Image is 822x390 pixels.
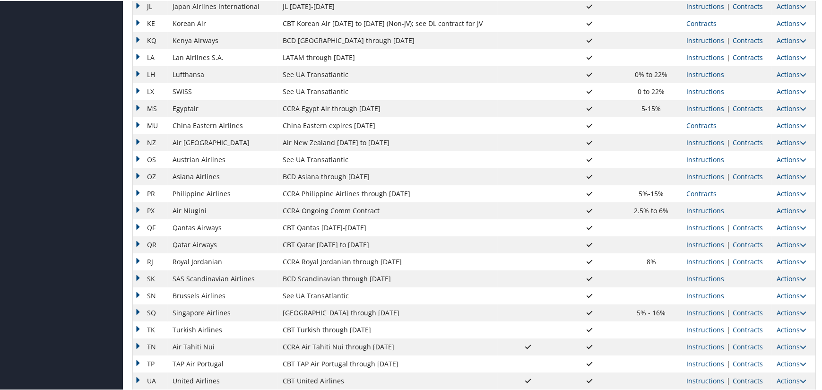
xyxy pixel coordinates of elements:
a: View Contracts [733,35,763,44]
td: RJ [133,252,168,269]
span: | [724,35,733,44]
a: View Contracts [733,341,763,350]
td: Air Tahiti Nui [168,338,278,355]
td: Air [GEOGRAPHIC_DATA] [168,133,278,150]
td: Royal Jordanian [168,252,278,269]
a: Actions [777,137,806,146]
a: View Ticketing Instructions [686,273,724,282]
a: Actions [777,375,806,384]
a: Actions [777,69,806,78]
a: Actions [777,239,806,248]
td: SN [133,286,168,303]
a: View Contracts [733,256,763,265]
td: KE [133,14,168,31]
td: TP [133,355,168,372]
a: Actions [777,52,806,61]
td: Egyptair [168,99,278,116]
td: 5% - 16% [621,303,682,321]
a: Actions [777,103,806,112]
a: View Contracts [686,18,717,27]
td: UA [133,372,168,389]
a: View Contracts [733,1,763,10]
td: MS [133,99,168,116]
a: View Ticketing Instructions [686,256,724,265]
a: View Contracts [733,358,763,367]
a: View Ticketing Instructions [686,205,724,214]
span: | [724,103,733,112]
span: | [724,256,733,265]
td: Kenya Airways [168,31,278,48]
a: View Contracts [686,120,717,129]
td: TK [133,321,168,338]
td: PX [133,201,168,218]
span: | [724,137,733,146]
td: Air Niugini [168,201,278,218]
td: Turkish Airlines [168,321,278,338]
a: View Ticketing Instructions [686,52,724,61]
td: 0% to 22% [621,65,682,82]
td: NZ [133,133,168,150]
span: | [724,375,733,384]
a: Actions [777,18,806,27]
a: View Ticketing Instructions [686,86,724,95]
td: 8% [621,252,682,269]
a: View Contracts [733,239,763,248]
a: View Contracts [733,324,763,333]
td: Lan Airlines S.A. [168,48,278,65]
a: Actions [777,35,806,44]
a: View Contracts [733,307,763,316]
td: CCRA Egypt Air through [DATE] [278,99,498,116]
a: View Contracts [733,103,763,112]
td: CCRA Royal Jordanian through [DATE] [278,252,498,269]
a: Actions [777,324,806,333]
a: Actions [777,86,806,95]
td: Brussels Airlines [168,286,278,303]
td: BCD Scandinavian through [DATE] [278,269,498,286]
a: View Ticketing Instructions [686,35,724,44]
td: Korean Air [168,14,278,31]
a: View Contracts [733,171,763,180]
td: 5-15% [621,99,682,116]
a: View Ticketing Instructions [686,375,724,384]
a: Actions [777,171,806,180]
td: TN [133,338,168,355]
a: Actions [777,307,806,316]
td: CCRA Philippine Airlines through [DATE] [278,184,498,201]
td: CBT United Airlines [278,372,498,389]
span: | [724,324,733,333]
td: MU [133,116,168,133]
td: LH [133,65,168,82]
a: View Ticketing Instructions [686,137,724,146]
a: Actions [777,222,806,231]
a: Actions [777,1,806,10]
span: | [724,341,733,350]
td: See UA Transatlantic [278,150,498,167]
td: LATAM through [DATE] [278,48,498,65]
a: Actions [777,120,806,129]
a: Actions [777,188,806,197]
td: BCD [GEOGRAPHIC_DATA] through [DATE] [278,31,498,48]
td: Austrian Airlines [168,150,278,167]
a: View Ticketing Instructions [686,1,724,10]
a: View Ticketing Instructions [686,171,724,180]
a: Actions [777,256,806,265]
span: | [724,1,733,10]
td: Qatar Airways [168,235,278,252]
td: LA [133,48,168,65]
td: Qantas Airways [168,218,278,235]
a: View Ticketing Instructions [686,239,724,248]
a: Actions [777,358,806,367]
td: QR [133,235,168,252]
span: | [724,358,733,367]
a: View Ticketing Instructions [686,307,724,316]
a: View Ticketing Instructions [686,290,724,299]
td: 5%-15% [621,184,682,201]
td: SK [133,269,168,286]
a: Actions [777,154,806,163]
td: Air New Zealand [DATE] to [DATE] [278,133,498,150]
td: QF [133,218,168,235]
td: [GEOGRAPHIC_DATA] through [DATE] [278,303,498,321]
a: View Contracts [686,188,717,197]
a: View Contracts [733,222,763,231]
td: 2.5% to 6% [621,201,682,218]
